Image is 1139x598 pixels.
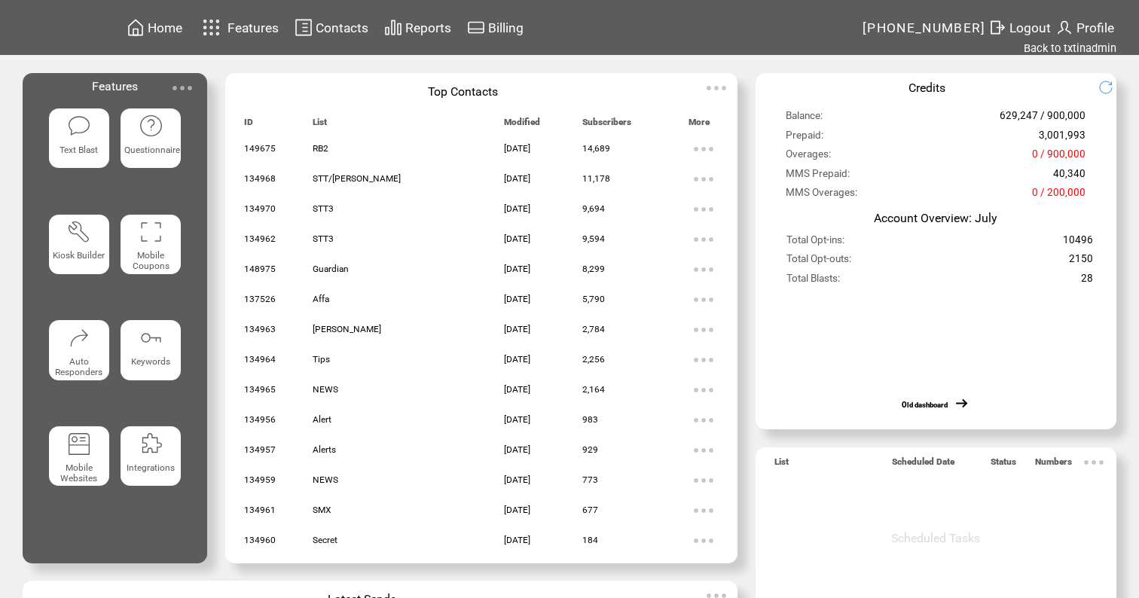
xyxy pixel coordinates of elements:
span: Keywords [131,356,170,367]
span: List [313,117,327,134]
span: STT/[PERSON_NAME] [313,173,401,184]
span: 2,784 [582,324,605,334]
img: integrations.svg [139,432,163,456]
span: STT3 [313,233,334,244]
a: Kiosk Builder [49,215,108,309]
span: [DATE] [504,264,530,274]
img: profile.svg [1055,18,1073,37]
span: Home [148,20,182,35]
img: tool%201.svg [67,220,92,245]
span: 134957 [244,444,276,455]
img: coupons.svg [139,220,163,245]
span: 134961 [244,505,276,515]
span: 677 [582,505,598,515]
a: Text Blast [49,108,108,203]
span: 134959 [244,474,276,485]
span: Text Blast [60,145,98,155]
span: Mobile Coupons [133,250,169,271]
span: 134964 [244,354,276,365]
span: 9,694 [582,203,605,214]
span: [DATE] [504,324,530,334]
a: Logout [986,16,1053,39]
img: ellypsis.svg [689,465,719,496]
img: ellypsis.svg [689,134,719,164]
span: Questionnaire [124,145,180,155]
span: Kiosk Builder [53,250,105,261]
a: Mobile Websites [49,426,108,520]
span: [DATE] [504,414,530,425]
img: auto-responders.svg [67,325,92,350]
span: 2150 [1069,252,1093,271]
img: ellypsis.svg [689,315,719,345]
a: Profile [1053,16,1116,39]
img: ellypsis.svg [689,496,719,526]
a: Auto Responders [49,320,108,414]
span: NEWS [313,474,338,485]
span: NEWS [313,384,338,395]
a: Features [196,13,281,42]
a: Mobile Coupons [121,215,180,309]
a: Old dashboard [902,401,948,409]
a: Back to txtinadmin [1024,41,1116,55]
span: 9,594 [582,233,605,244]
span: MMS Overages: [786,186,857,205]
span: Reports [405,20,451,35]
span: 184 [582,535,598,545]
span: Guardian [313,264,349,274]
img: ellypsis.svg [689,405,719,435]
span: 28 [1081,272,1093,291]
span: Secret [313,535,337,545]
span: Features [227,20,279,35]
img: keywords.svg [139,325,163,350]
span: Profile [1076,20,1114,35]
span: Numbers [1035,456,1072,474]
span: [DATE] [504,474,530,485]
span: Top Contacts [428,84,498,99]
img: home.svg [127,18,145,37]
span: 10496 [1063,233,1093,252]
img: questionnaire.svg [139,114,163,139]
img: ellypsis.svg [689,224,719,255]
img: features.svg [198,15,224,40]
span: List [774,456,789,474]
span: Affa [313,294,329,304]
span: Account Overview: July [874,211,997,225]
span: [DATE] [504,143,530,154]
span: 134956 [244,414,276,425]
span: 0 / 900,000 [1032,148,1086,166]
span: 2,164 [582,384,605,395]
a: Billing [465,16,526,39]
span: [DATE] [504,505,530,515]
span: Modified [504,117,540,134]
span: 134960 [244,535,276,545]
img: ellypsis.svg [689,345,719,375]
img: text-blast.svg [67,114,92,139]
span: [DATE] [504,173,530,184]
span: 137526 [244,294,276,304]
span: Prepaid: [786,129,823,148]
span: 134965 [244,384,276,395]
img: ellypsis.svg [701,73,731,103]
span: 5,790 [582,294,605,304]
img: ellypsis.svg [689,164,719,194]
span: 3,001,993 [1039,129,1086,148]
span: STT3 [313,203,334,214]
span: Total Blasts: [786,272,840,291]
span: RB2 [313,143,328,154]
span: 149675 [244,143,276,154]
span: Status [991,456,1016,474]
span: 134963 [244,324,276,334]
span: Billing [488,20,524,35]
span: 134962 [244,233,276,244]
a: Questionnaire [121,108,180,203]
a: Reports [382,16,453,39]
span: Scheduled Tasks [891,531,980,545]
img: ellypsis.svg [167,73,197,103]
img: ellypsis.svg [689,435,719,465]
span: Scheduled Date [892,456,954,474]
span: 929 [582,444,598,455]
span: 773 [582,474,598,485]
span: Logout [1009,20,1051,35]
span: 134968 [244,173,276,184]
span: 40,340 [1053,167,1086,186]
